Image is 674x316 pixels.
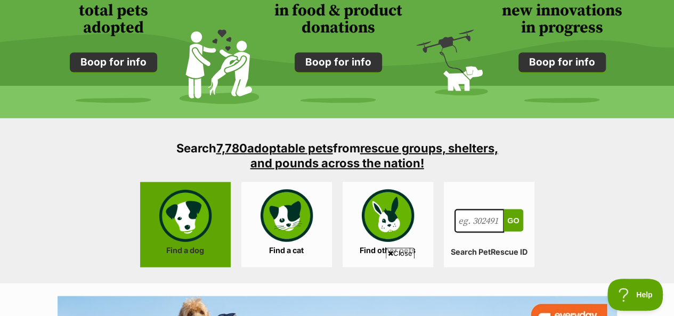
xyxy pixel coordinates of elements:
h3: Search from [167,140,508,170]
a: rescue groups, shelters, and pounds across the nation! [250,141,498,169]
iframe: Advertisement [143,263,531,311]
a: Find a cat [241,182,332,267]
a: 7,780adoptable pets [216,141,333,155]
button: Go [504,209,523,231]
h3: in food & product donations [237,2,440,36]
span: 7,780 [216,141,247,155]
a: Find a dog [140,182,231,267]
iframe: Help Scout Beacon - Open [607,279,663,311]
span: Close [386,248,415,258]
a: Find other pets [343,182,433,267]
a: Boop for info [70,52,157,72]
a: Boop for info [295,52,382,72]
a: Boop for info [518,52,606,72]
h3: new innovations in progress [502,2,622,36]
h3: total pets adopted [52,2,175,36]
input: eg. 302491 [454,209,505,232]
label: Search PetRescue ID [444,247,534,256]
